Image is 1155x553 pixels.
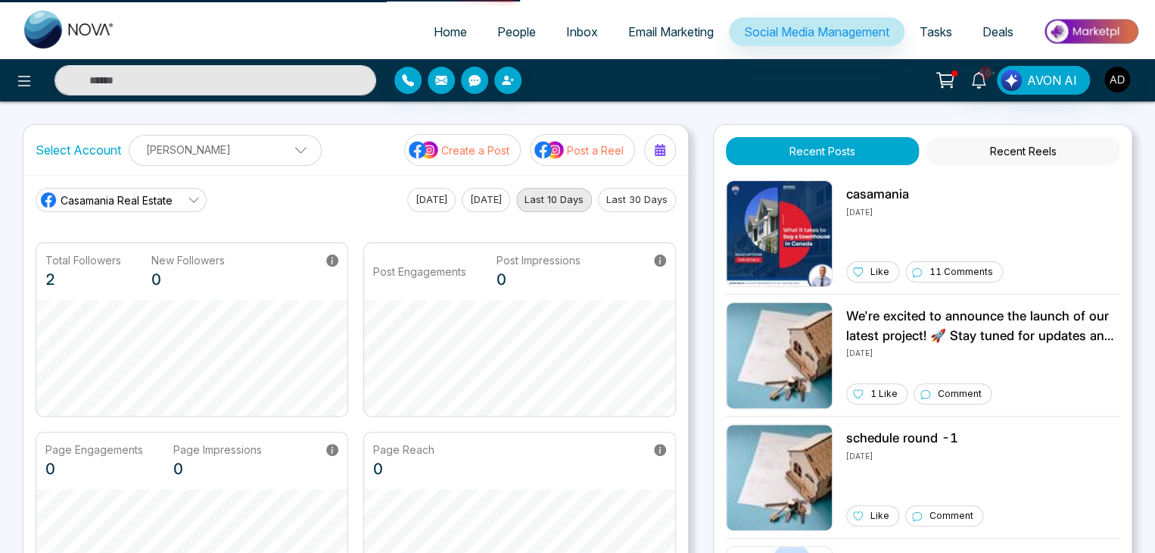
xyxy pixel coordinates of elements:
[530,134,635,166] button: social-media-iconPost a Reel
[516,188,592,212] button: Last 10 Days
[1001,70,1022,91] img: Lead Flow
[45,252,121,268] p: Total Followers
[404,134,521,166] button: social-media-iconCreate a Post
[929,509,973,523] p: Comment
[419,17,482,46] a: Home
[36,141,121,159] label: Select Account
[967,17,1029,46] a: Deals
[373,442,434,458] p: Page Reach
[870,509,889,523] p: Like
[497,268,581,291] p: 0
[870,387,898,401] p: 1 Like
[1104,67,1130,92] img: User Avatar
[846,205,1003,218] p: [DATE]
[979,66,992,80] span: 10+
[497,24,536,39] span: People
[1036,14,1146,48] img: Market-place.gif
[726,180,833,287] img: Unable to load img.
[409,140,439,160] img: social-media-icon
[482,17,551,46] a: People
[926,137,1119,165] button: Recent Reels
[982,24,1013,39] span: Deals
[846,448,983,462] p: [DATE]
[45,458,143,480] p: 0
[628,24,714,39] span: Email Marketing
[24,11,115,48] img: Nova CRM Logo
[938,387,982,401] p: Comment
[567,142,624,158] p: Post a Reel
[151,252,225,268] p: New Followers
[846,185,1003,205] p: casamania
[726,424,833,531] img: Unable to load img.
[173,458,262,480] p: 0
[551,17,613,46] a: Inbox
[846,345,1119,359] p: [DATE]
[726,137,919,165] button: Recent Posts
[373,458,434,480] p: 0
[173,442,262,458] p: Page Impressions
[920,24,952,39] span: Tasks
[61,192,173,208] span: Casamania Real Estate
[534,140,565,160] img: social-media-icon
[497,252,581,268] p: Post Impressions
[598,188,676,212] button: Last 30 Days
[929,265,993,279] p: 11 Comments
[729,17,904,46] a: Social Media Management
[407,188,456,212] button: [DATE]
[613,17,729,46] a: Email Marketing
[45,442,143,458] p: Page Engagements
[441,142,509,158] p: Create a Post
[744,24,889,39] span: Social Media Management
[139,137,312,162] p: [PERSON_NAME]
[904,17,967,46] a: Tasks
[846,429,983,448] p: schedule round -1
[997,66,1090,95] button: AVON AI
[45,268,121,291] p: 2
[373,264,466,280] p: Post Engagements
[960,66,997,92] a: 10+
[434,24,467,39] span: Home
[870,265,889,279] p: Like
[846,307,1119,345] p: We're excited to announce the launch of our latest project! 🚀 Stay tuned for updates and get read...
[726,302,833,409] img: Unable to load img.
[1027,71,1077,89] span: AVON AI
[151,268,225,291] p: 0
[462,188,510,212] button: [DATE]
[566,24,598,39] span: Inbox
